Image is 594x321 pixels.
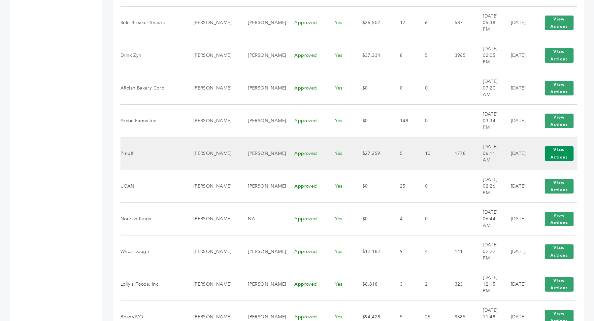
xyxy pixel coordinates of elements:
[240,72,286,104] td: [PERSON_NAME]
[417,137,446,170] td: 10
[417,170,446,202] td: 0
[475,137,502,170] td: [DATE] 06:11 AM
[392,72,417,104] td: 0
[327,137,354,170] td: Yes
[120,104,185,137] td: Arctic Farms Inc
[446,6,475,39] td: 587
[354,39,392,72] td: $37,334
[475,170,502,202] td: [DATE] 02:26 PM
[354,72,392,104] td: $0
[327,202,354,235] td: Yes
[503,202,534,235] td: [DATE]
[503,104,534,137] td: [DATE]
[354,235,392,268] td: $12,182
[417,235,446,268] td: 4
[185,39,240,72] td: [PERSON_NAME]
[545,146,574,161] button: View Actions
[286,235,327,268] td: Approved
[545,277,574,292] button: View Actions
[446,39,475,72] td: 3965
[185,170,240,202] td: [PERSON_NAME]
[503,39,534,72] td: [DATE]
[240,137,286,170] td: [PERSON_NAME]
[446,235,475,268] td: 141
[120,268,185,301] td: Lolly's Foods, Inc.
[286,170,327,202] td: Approved
[503,268,534,301] td: [DATE]
[354,170,392,202] td: $0
[240,235,286,268] td: [PERSON_NAME]
[354,268,392,301] td: $8,818
[545,212,574,226] button: View Actions
[392,235,417,268] td: 9
[417,202,446,235] td: 0
[392,6,417,39] td: 12
[240,104,286,137] td: [PERSON_NAME]
[503,72,534,104] td: [DATE]
[286,268,327,301] td: Approved
[120,235,185,268] td: Whoa Dough
[392,268,417,301] td: 3
[545,48,574,63] button: View Actions
[240,202,286,235] td: NA
[392,137,417,170] td: 5
[354,104,392,137] td: $0
[240,6,286,39] td: [PERSON_NAME]
[354,6,392,39] td: $26,502
[392,39,417,72] td: 8
[286,39,327,72] td: Approved
[120,170,185,202] td: UCAN
[545,114,574,128] button: View Actions
[417,104,446,137] td: 0
[120,72,185,104] td: ARclan Bakery Corp
[392,104,417,137] td: 148
[475,202,502,235] td: [DATE] 06:44 AM
[286,137,327,170] td: Approved
[503,137,534,170] td: [DATE]
[120,137,185,170] td: P-nuff
[417,39,446,72] td: 5
[327,268,354,301] td: Yes
[185,72,240,104] td: [PERSON_NAME]
[185,235,240,268] td: [PERSON_NAME]
[392,170,417,202] td: 25
[417,268,446,301] td: 2
[475,268,502,301] td: [DATE] 12:15 PM
[503,235,534,268] td: [DATE]
[120,202,185,235] td: Nourish Kings
[475,6,502,39] td: [DATE] 05:38 PM
[417,6,446,39] td: 6
[446,268,475,301] td: 323
[545,179,574,194] button: View Actions
[327,104,354,137] td: Yes
[354,202,392,235] td: $0
[475,235,502,268] td: [DATE] 02:22 PM
[354,137,392,170] td: $27,259
[545,244,574,259] button: View Actions
[120,6,185,39] td: Rule Breaker Snacks
[417,72,446,104] td: 0
[475,72,502,104] td: [DATE] 07:20 AM
[185,268,240,301] td: [PERSON_NAME]
[286,72,327,104] td: Approved
[503,6,534,39] td: [DATE]
[545,16,574,30] button: View Actions
[240,170,286,202] td: [PERSON_NAME]
[475,104,502,137] td: [DATE] 03:34 PM
[545,81,574,95] button: View Actions
[120,39,185,72] td: Drink Zyn
[327,72,354,104] td: Yes
[327,6,354,39] td: Yes
[286,6,327,39] td: Approved
[240,39,286,72] td: [PERSON_NAME]
[327,235,354,268] td: Yes
[475,39,502,72] td: [DATE] 02:05 PM
[392,202,417,235] td: 4
[185,6,240,39] td: [PERSON_NAME]
[327,39,354,72] td: Yes
[240,268,286,301] td: [PERSON_NAME]
[286,202,327,235] td: Approved
[185,202,240,235] td: [PERSON_NAME]
[446,137,475,170] td: 1778
[286,104,327,137] td: Approved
